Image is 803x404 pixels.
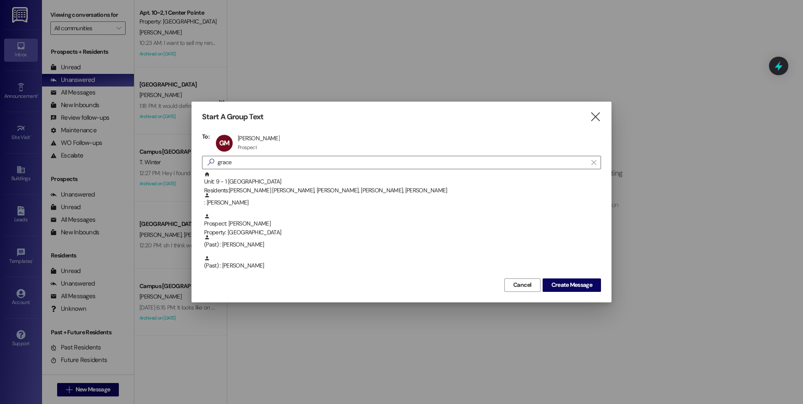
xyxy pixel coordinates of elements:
div: [PERSON_NAME] [238,134,280,142]
button: Clear text [587,156,601,169]
h3: Start A Group Text [202,112,263,122]
h3: To: [202,133,210,140]
div: Prospect: [PERSON_NAME]Property: [GEOGRAPHIC_DATA] [202,213,601,234]
button: Cancel [504,278,541,292]
div: : [PERSON_NAME] [202,192,601,213]
div: Residents: [PERSON_NAME] [PERSON_NAME], [PERSON_NAME], [PERSON_NAME], [PERSON_NAME] [204,186,601,195]
span: GM [219,139,229,147]
i:  [590,113,601,121]
div: (Past) : [PERSON_NAME] [202,234,601,255]
div: Prospect [238,144,257,151]
div: : [PERSON_NAME] [204,192,601,207]
div: Prospect: [PERSON_NAME] [204,213,601,237]
div: (Past) : [PERSON_NAME] [204,255,601,270]
div: Unit: 9 - 1 [GEOGRAPHIC_DATA] [204,171,601,195]
div: Unit: 9 - 1 [GEOGRAPHIC_DATA]Residents:[PERSON_NAME] [PERSON_NAME], [PERSON_NAME], [PERSON_NAME],... [202,171,601,192]
i:  [204,158,218,167]
span: Create Message [551,281,592,289]
i:  [591,159,596,166]
button: Create Message [543,278,601,292]
div: Property: [GEOGRAPHIC_DATA] [204,228,601,237]
span: Cancel [513,281,532,289]
div: (Past) : [PERSON_NAME] [202,255,601,276]
div: (Past) : [PERSON_NAME] [204,234,601,249]
input: Search for any contact or apartment [218,157,587,168]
